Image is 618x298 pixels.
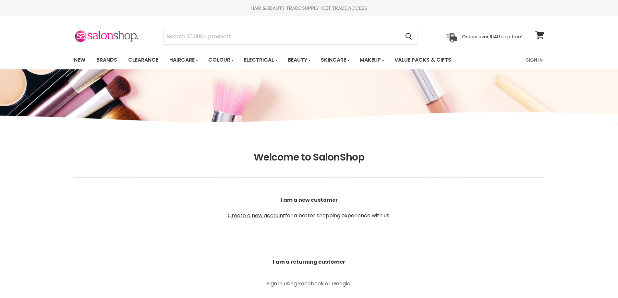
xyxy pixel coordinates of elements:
ul: Main menu [69,51,489,69]
a: Electrical [239,53,282,67]
a: Clearance [123,53,163,67]
h1: Welcome to SalonShop [74,151,544,163]
input: Search [164,29,400,44]
a: Brands [91,53,122,67]
a: Beauty [283,53,315,67]
a: Create a new account [228,212,285,219]
button: Search [400,29,418,44]
p: Sign in using Facebook or Google. [236,281,382,286]
a: Makeup [355,53,388,67]
nav: Main [66,51,552,69]
a: Skincare [316,53,354,67]
p: Orders over $149 ship free! [462,33,522,39]
a: New [69,53,90,67]
b: I am a returning customer [273,258,345,266]
p: for a better shopping experience with us. [74,181,544,235]
a: Value Packs & Gifts [390,53,456,67]
a: Sign In [522,53,547,67]
b: I am a new customer [281,196,338,204]
form: Product [164,29,418,44]
a: Colour [203,53,238,67]
a: Haircare [164,53,202,67]
a: GET TRADE ACCESS [322,5,367,11]
div: HAIR & BEAUTY TRADE SUPPLY | [66,5,552,11]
